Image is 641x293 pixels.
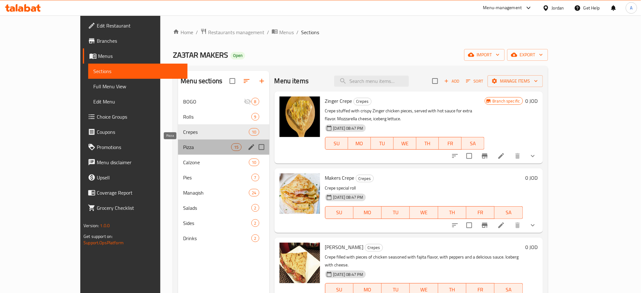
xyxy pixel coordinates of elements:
div: Manaqish24 [178,185,269,200]
button: Add [442,76,462,86]
div: Drinks [183,234,251,242]
span: Makers Crepe [325,173,354,183]
button: SA [495,206,523,219]
span: Upsell [97,174,182,181]
div: items [251,234,259,242]
span: 24 [249,190,259,196]
div: Jordan [552,4,564,11]
button: edit [247,142,256,152]
span: Sides [183,219,251,227]
span: Select to update [463,149,476,163]
div: Sides2 [178,215,269,231]
span: Coupons [97,128,182,136]
span: Branches [97,37,182,45]
span: SA [464,139,482,148]
span: Coverage Report [97,189,182,196]
a: Menus [272,28,294,36]
span: export [512,51,543,59]
li: / [296,28,299,36]
span: Sections [93,67,182,75]
span: Crepes [365,244,383,251]
span: [DATE] 08:47 PM [331,194,366,200]
span: FR [441,139,459,148]
button: FR [466,206,495,219]
div: items [251,113,259,121]
span: 2 [252,205,259,211]
span: Full Menu View [93,83,182,90]
div: BOGO8 [178,94,269,109]
span: 10 [249,129,259,135]
li: / [196,28,198,36]
button: SA [462,137,484,150]
span: Pizza [183,143,231,151]
span: Zinger Crepe [325,96,352,106]
img: Fajita Crepe [280,243,320,283]
a: Sections [88,64,188,79]
span: A [630,4,633,11]
p: Crepe special roll [325,184,523,192]
span: BOGO [183,98,243,105]
div: Pies7 [178,170,269,185]
span: Restaurants management [208,28,264,36]
a: Promotions [83,140,188,155]
a: Coverage Report [83,185,188,200]
button: Sort [465,76,485,86]
button: delete [510,148,525,164]
a: Full Menu View [88,79,188,94]
span: Add item [442,76,462,86]
button: sort-choices [447,218,463,233]
span: SU [328,208,351,217]
li: / [267,28,269,36]
span: 10 [249,159,259,165]
div: Salads2 [178,200,269,215]
button: TH [438,206,466,219]
div: items [249,189,259,196]
button: Add section [254,73,269,89]
div: Menu-management [483,4,522,12]
span: Rolls [183,113,251,121]
a: Edit Menu [88,94,188,109]
span: 8 [252,99,259,105]
span: [PERSON_NAME] [325,242,364,252]
span: Calzone [183,159,249,166]
span: TH [419,139,437,148]
span: Crepes [183,128,249,136]
span: Menus [98,52,182,60]
span: SA [497,208,520,217]
span: 2 [252,235,259,241]
span: Sections [301,28,319,36]
span: WE [396,139,414,148]
span: Add [443,78,460,85]
span: Sort sections [239,73,254,89]
svg: Inactive section [244,98,251,105]
a: Restaurants management [200,28,264,36]
span: TH [441,208,464,217]
span: Manaqish [183,189,249,196]
span: Sort items [462,76,488,86]
img: Makers Crepe [280,173,320,214]
button: MO [348,137,371,150]
span: MO [356,208,379,217]
div: Open [231,52,245,59]
button: sort-choices [447,148,463,164]
p: Crepe filled with pieces of chicken seasoned with fajita flavor, with peppers and a delicious sau... [325,253,523,269]
a: Grocery Checklist [83,200,188,215]
button: TU [371,137,394,150]
span: Pies [183,174,251,181]
div: items [251,98,259,105]
h6: 0 JOD [526,173,538,182]
div: Salads [183,204,251,212]
img: Zinger Crepe [280,97,320,137]
span: [DATE] 08:47 PM [331,125,366,131]
a: Edit Restaurant [83,18,188,33]
div: items [231,143,241,151]
span: Branch specific [490,98,523,104]
div: Pizza15edit [178,140,269,155]
span: Menu disclaimer [97,159,182,166]
span: 15 [231,144,241,150]
nav: Menu sections [178,91,269,248]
